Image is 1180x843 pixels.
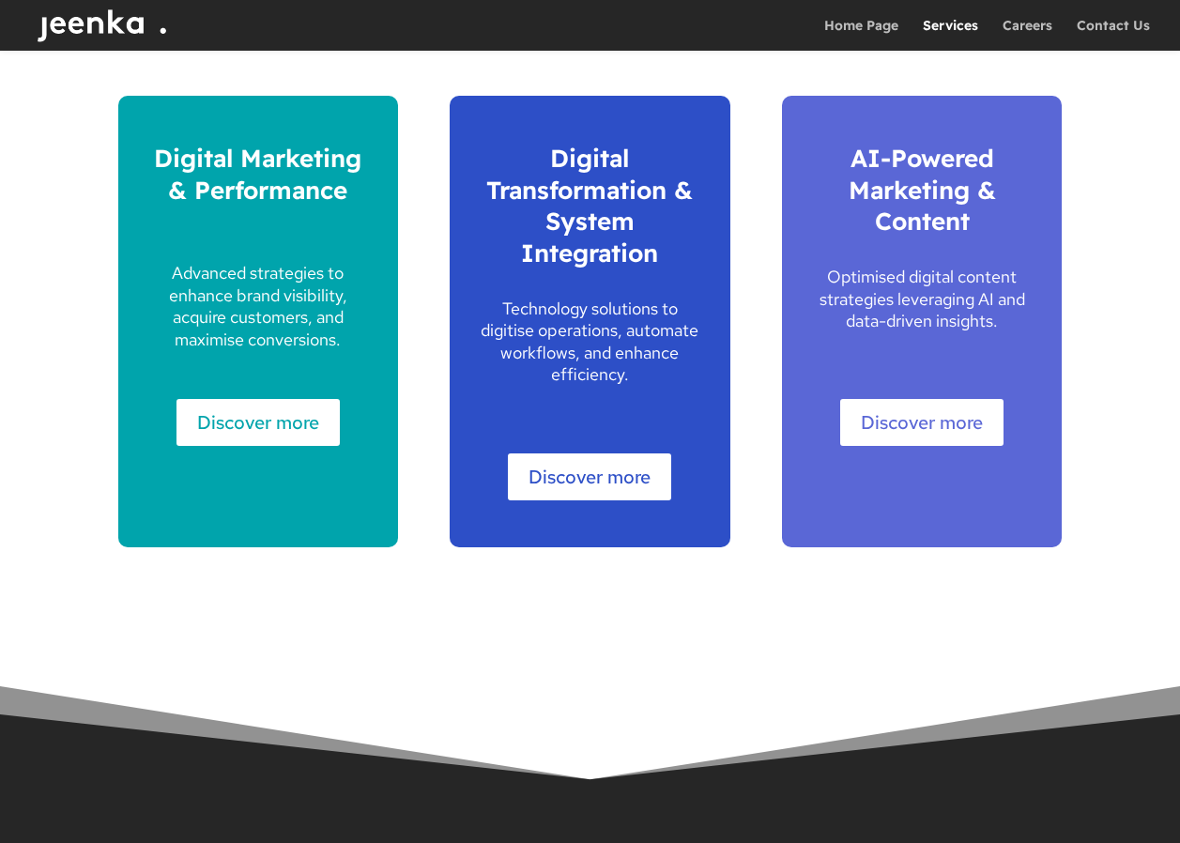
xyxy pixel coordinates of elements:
[824,19,898,51] a: Home Page
[810,266,1034,331] p: Optimised digital content strategies leveraging AI and data-driven insights.
[478,298,701,386] p: Technology solutions to digitise operations, automate workflows, and enhance efficiency.
[176,399,340,446] a: Discover more
[849,143,996,238] span: AI-Powered Marketing & Content
[923,19,978,51] a: Services
[146,262,370,350] p: Advanced strategies to enhance brand visibility, acquire customers, and maximise conversions.
[1077,19,1150,51] a: Contact Us
[1003,19,1052,51] a: Careers
[154,143,361,206] span: Digital Marketing & Performance
[508,453,671,500] a: Discover more
[486,143,693,268] span: Digital Transformation & System Integration
[840,399,1004,446] a: Discover more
